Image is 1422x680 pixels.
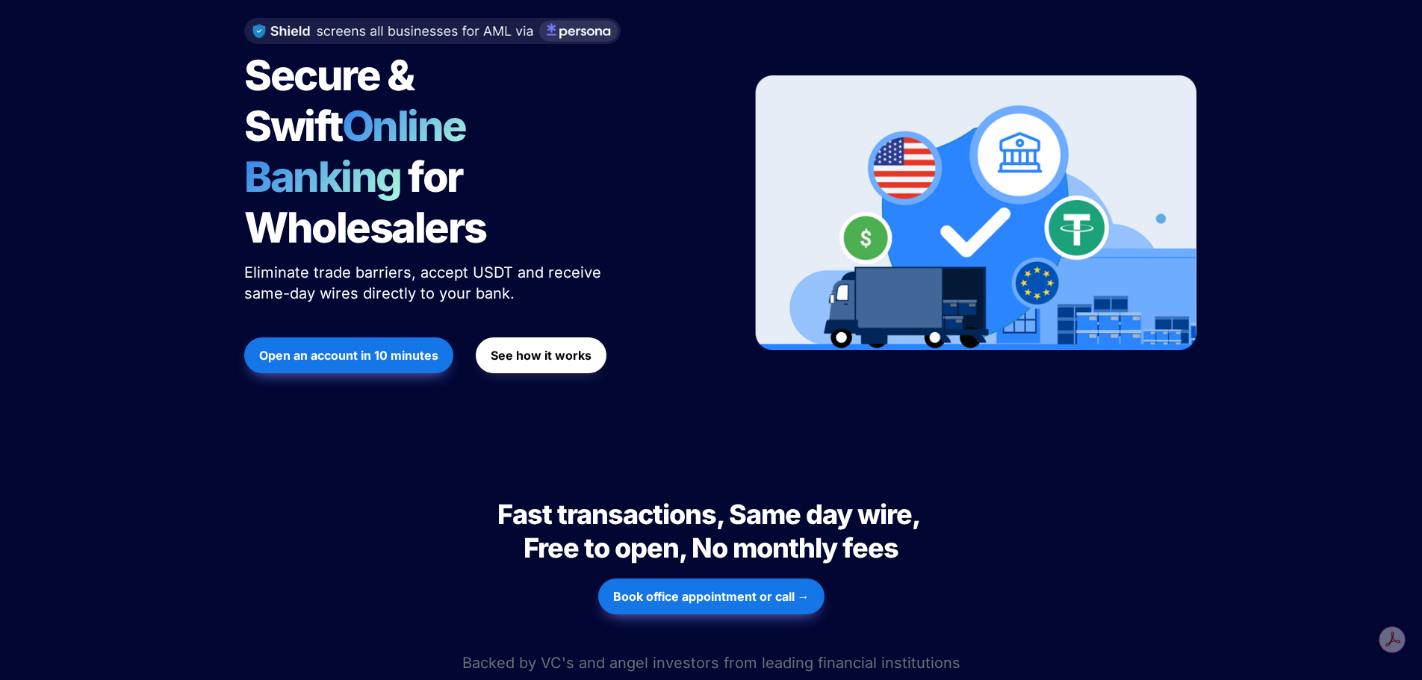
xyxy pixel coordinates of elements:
strong: See how it works [491,348,592,363]
span: Eliminate trade barriers, accept USDT and receive same-day wires directly to your bank. [244,263,606,302]
button: Open an account in 10 minutes [244,337,453,373]
span: Backed by VC's and angel investors from leading financial institutions [462,654,960,672]
button: Book office appointment or call → [598,578,825,614]
a: See how it works [476,330,606,381]
a: Book office appointment or call → [598,571,825,622]
span: Fast transactions, Same day wire, Free to open, No monthly fees [497,498,925,564]
strong: Open an account in 10 minutes [259,348,438,363]
span: Secure & Swift [244,50,420,152]
strong: Book office appointment or call → [613,589,810,604]
a: Open an account in 10 minutes [244,330,453,381]
span: for Wholesalers [244,152,486,253]
span: Online Banking [244,101,481,202]
button: See how it works [476,337,606,373]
